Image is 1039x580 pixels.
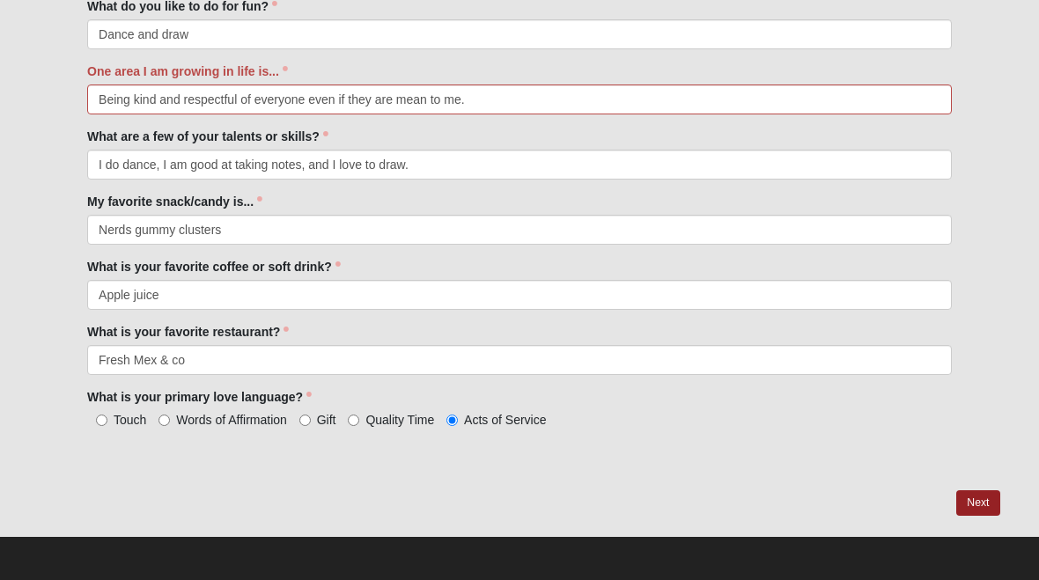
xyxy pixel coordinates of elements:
input: Words of Affirmation [158,415,170,426]
input: Touch [96,415,107,426]
span: Gift [317,413,336,427]
span: Quality Time [365,413,434,427]
input: Gift [299,415,311,426]
label: What are a few of your talents or skills? [87,128,328,145]
a: Next [956,490,999,516]
input: Acts of Service [446,415,458,426]
label: My favorite snack/candy is... [87,193,262,210]
label: One area I am growing in life is... [87,62,288,80]
input: Quality Time [348,415,359,426]
span: Touch [114,413,146,427]
span: Words of Affirmation [176,413,287,427]
label: What is your favorite restaurant? [87,323,289,341]
label: What is your favorite coffee or soft drink? [87,258,341,275]
span: Acts of Service [464,413,546,427]
label: What is your primary love language? [87,388,312,406]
